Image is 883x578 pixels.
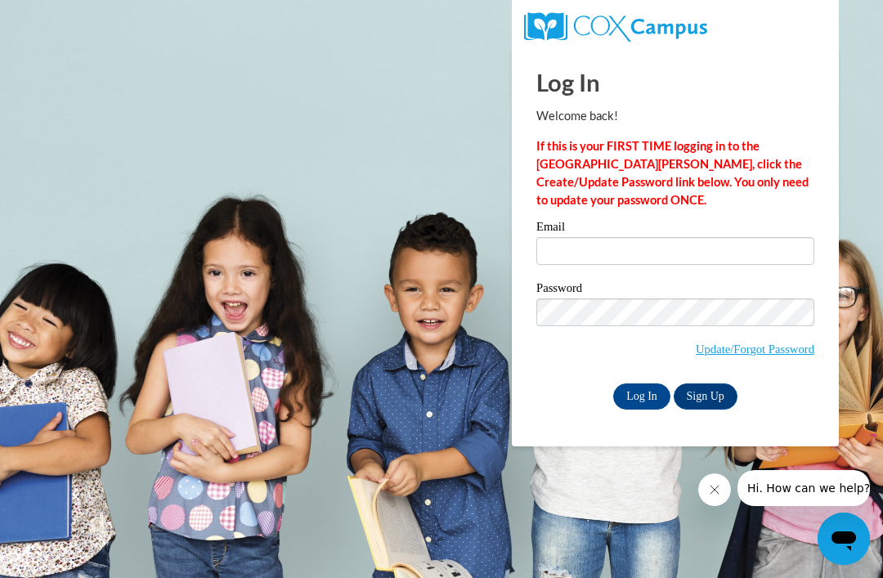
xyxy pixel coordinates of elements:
iframe: Message from company [737,470,870,506]
img: COX Campus [524,12,707,42]
iframe: Button to launch messaging window [818,513,870,565]
input: Log In [613,383,670,410]
a: Update/Forgot Password [696,343,814,356]
label: Password [536,282,814,298]
a: Sign Up [674,383,737,410]
strong: If this is your FIRST TIME logging in to the [GEOGRAPHIC_DATA][PERSON_NAME], click the Create/Upd... [536,139,809,207]
p: Welcome back! [536,107,814,125]
iframe: Close message [698,473,731,506]
label: Email [536,221,814,237]
h1: Log In [536,65,814,99]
